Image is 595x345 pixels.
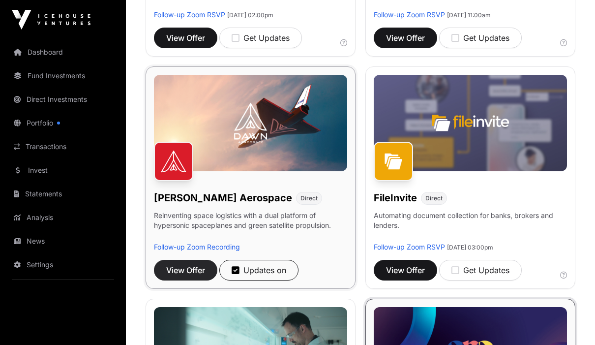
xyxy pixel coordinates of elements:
[374,75,567,172] img: File-Invite-Banner.jpg
[374,10,445,19] a: Follow-up Zoom RSVP
[8,112,118,134] a: Portfolio
[546,298,595,345] iframe: Chat Widget
[154,211,347,242] p: Reinventing space logistics with a dual platform of hypersonic spaceplanes and green satellite pr...
[232,264,286,276] div: Updates on
[374,211,567,242] p: Automating document collection for banks, brokers and lenders.
[8,136,118,157] a: Transactions
[374,142,413,181] img: FileInvite
[8,41,118,63] a: Dashboard
[451,264,509,276] div: Get Updates
[219,260,298,281] button: Updates on
[154,260,217,281] button: View Offer
[154,142,193,181] img: Dawn Aerospace
[386,264,425,276] span: View Offer
[386,32,425,44] span: View Offer
[374,191,417,205] h1: FileInvite
[8,207,118,228] a: Analysis
[439,260,522,281] button: Get Updates
[12,10,90,30] img: Icehouse Ventures Logo
[154,191,292,205] h1: [PERSON_NAME] Aerospace
[154,243,240,251] a: Follow-up Zoom Recording
[8,65,118,87] a: Fund Investments
[227,11,273,19] span: [DATE] 02:00pm
[154,28,217,48] button: View Offer
[8,230,118,252] a: News
[374,260,437,281] button: View Offer
[232,32,290,44] div: Get Updates
[451,32,509,44] div: Get Updates
[154,10,225,19] a: Follow-up Zoom RSVP
[8,159,118,181] a: Invest
[374,243,445,251] a: Follow-up Zoom RSVP
[8,254,118,276] a: Settings
[439,28,522,48] button: Get Updates
[8,183,118,205] a: Statements
[300,194,318,202] span: Direct
[447,244,493,251] span: [DATE] 03:00pm
[447,11,491,19] span: [DATE] 11:00am
[166,264,205,276] span: View Offer
[154,75,347,172] img: Dawn-Banner.jpg
[219,28,302,48] button: Get Updates
[166,32,205,44] span: View Offer
[374,28,437,48] button: View Offer
[8,89,118,110] a: Direct Investments
[425,194,443,202] span: Direct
